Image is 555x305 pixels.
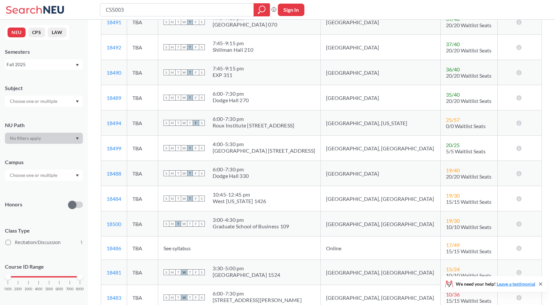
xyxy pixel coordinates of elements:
[169,170,175,176] span: M
[446,291,460,297] span: 10 / 36
[127,136,158,161] td: TBA
[169,221,175,227] span: M
[321,35,441,60] td: [GEOGRAPHIC_DATA]
[169,95,175,101] span: M
[446,218,460,224] span: 19 / 30
[127,260,158,285] td: TBA
[213,147,316,154] div: [GEOGRAPHIC_DATA] [STREET_ADDRESS]
[5,85,83,92] div: Subject
[199,19,205,25] span: S
[105,4,249,15] input: Class, professor, course number, "phrase"
[5,170,83,181] div: Dropdown arrow
[446,272,491,278] span: 10/10 Waitlist Seats
[321,211,441,237] td: [GEOGRAPHIC_DATA], [GEOGRAPHIC_DATA]
[187,69,193,75] span: T
[187,19,193,25] span: T
[175,221,181,227] span: T
[213,47,253,53] div: Shillman Hall 210
[175,44,181,50] span: T
[321,60,441,85] td: [GEOGRAPHIC_DATA]
[193,95,199,101] span: F
[169,269,175,275] span: M
[213,72,244,78] div: EXP 311
[25,287,32,291] span: 3000
[175,19,181,25] span: T
[76,64,79,67] svg: Dropdown arrow
[5,59,83,70] div: Fall 2025Dropdown arrow
[199,44,205,50] span: S
[213,223,289,230] div: Graduate School of Business 109
[187,196,193,201] span: T
[187,44,193,50] span: T
[181,44,187,50] span: W
[254,3,270,16] div: magnifying glass
[14,287,22,291] span: 2000
[163,196,169,201] span: S
[7,171,62,179] input: Choose one or multiple
[106,269,121,276] a: 18481
[321,110,441,136] td: [GEOGRAPHIC_DATA], [US_STATE]
[321,85,441,110] td: [GEOGRAPHIC_DATA]
[446,266,460,272] span: 15 / 24
[446,192,460,199] span: 19 / 30
[5,96,83,107] div: Dropdown arrow
[5,48,83,55] div: Semesters
[76,137,79,140] svg: Dropdown arrow
[199,95,205,101] span: S
[213,191,266,198] div: 10:45 - 12:45 pm
[181,221,187,227] span: W
[193,295,199,300] span: F
[199,69,205,75] span: S
[497,281,535,287] a: Leave a testimonial
[175,69,181,75] span: T
[175,269,181,275] span: T
[181,269,187,275] span: W
[321,161,441,186] td: [GEOGRAPHIC_DATA]
[181,145,187,151] span: W
[106,221,121,227] a: 18500
[193,170,199,176] span: F
[446,148,486,154] span: 5/5 Waitlist Seats
[181,196,187,201] span: W
[187,120,193,126] span: T
[278,4,304,16] button: Sign In
[175,170,181,176] span: T
[446,123,486,129] span: 0/0 Waitlist Seats
[213,21,277,28] div: [GEOGRAPHIC_DATA] 070
[163,295,169,300] span: S
[127,85,158,110] td: TBA
[446,142,460,148] span: 20 / 25
[187,295,193,300] span: T
[175,95,181,101] span: T
[199,196,205,201] span: S
[169,145,175,151] span: M
[76,287,84,291] span: 8000
[127,110,158,136] td: TBA
[6,238,83,247] label: Recitation/Discussion
[48,28,67,37] button: LAW
[199,295,205,300] span: S
[446,117,460,123] span: 25 / 57
[446,167,460,173] span: 19 / 40
[169,69,175,75] span: M
[213,90,249,97] div: 6:00 - 7:30 pm
[187,145,193,151] span: T
[106,95,121,101] a: 18489
[446,47,491,53] span: 20/20 Waitlist Seats
[213,265,280,272] div: 3:30 - 5:00 pm
[169,19,175,25] span: M
[187,269,193,275] span: T
[199,120,205,126] span: S
[163,95,169,101] span: S
[446,242,460,248] span: 17 / 49
[193,19,199,25] span: F
[199,170,205,176] span: S
[446,91,460,98] span: 35 / 40
[193,221,199,227] span: F
[213,217,289,223] div: 3:00 - 4:30 pm
[106,145,121,151] a: 18499
[4,287,12,291] span: 1000
[5,263,83,271] p: Course ID Range
[321,186,441,211] td: [GEOGRAPHIC_DATA], [GEOGRAPHIC_DATA]
[7,61,75,68] div: Fall 2025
